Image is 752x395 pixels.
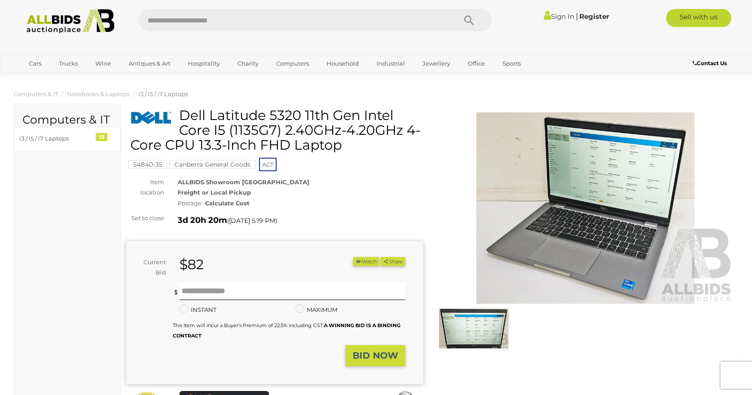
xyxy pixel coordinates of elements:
[579,12,609,21] a: Register
[96,133,107,141] div: 15
[270,56,315,71] a: Computers
[119,213,171,223] div: Set to close
[128,160,167,169] mark: 54840-35
[13,90,58,98] a: Computers & IT
[182,56,226,71] a: Hospitality
[19,133,94,144] div: i3 / i5 / i7 Laptops
[90,56,117,71] a: Wine
[119,177,171,198] div: Item location
[371,56,411,71] a: Industrial
[53,56,84,71] a: Trucks
[693,60,727,67] b: Contact Us
[353,257,379,266] button: Watch
[345,345,405,366] button: BID NOW
[23,56,47,71] a: Cars
[447,9,492,31] button: Search
[123,56,176,71] a: Antiques & Art
[232,56,264,71] a: Charity
[693,58,729,68] a: Contact Us
[295,305,337,315] label: MAXIMUM
[126,257,173,278] div: Current Bid
[179,256,204,273] strong: $82
[178,178,309,186] strong: ALLBIDS Showroom [GEOGRAPHIC_DATA]
[259,158,277,171] span: ACT
[380,257,405,266] button: Share
[666,9,731,27] a: Sell with us
[437,112,734,304] img: Dell Latitude 5320 11th Gen Intel Core I5 (1135G7) 2.40GHz-4.20GHz 4-Core CPU 13.3-Inch FHD Laptop
[439,306,509,351] img: Dell Latitude 5320 11th Gen Intel Core I5 (1135G7) 2.40GHz-4.20GHz 4-Core CPU 13.3-Inch FHD Laptop
[22,9,119,34] img: Allbids.com.au
[227,217,277,224] span: ( )
[462,56,491,71] a: Office
[416,56,456,71] a: Jewellery
[170,160,255,169] mark: Canberra General Goods
[205,200,250,207] strong: Calculate Cost
[170,161,255,168] a: Canberra General Goods
[178,189,251,196] strong: Freight or Local Pickup
[229,217,275,225] span: [DATE] 5:19 PM
[173,322,400,339] small: This Item will incur a Buyer's Premium of 22.5% including GST.
[544,12,574,21] a: Sign In
[139,90,188,98] a: i3 / i5 / i7 Laptops
[353,350,398,361] strong: BID NOW
[179,305,216,315] label: INSTANT
[497,56,527,71] a: Sports
[178,215,227,225] strong: 3d 20h 20m
[67,90,130,98] a: Notebooks & Laptops
[128,161,167,168] a: 54840-35
[576,11,578,21] span: |
[130,108,421,152] h1: Dell Latitude 5320 11th Gen Intel Core I5 (1135G7) 2.40GHz-4.20GHz 4-Core CPU 13.3-Inch FHD Laptop
[13,127,121,151] a: i3 / i5 / i7 Laptops 15
[321,56,365,71] a: Household
[22,114,112,126] h2: Computers & IT
[178,198,423,209] div: Postage -
[23,71,98,86] a: [GEOGRAPHIC_DATA]
[130,110,172,125] img: Dell Latitude 5320 11th Gen Intel Core I5 (1135G7) 2.40GHz-4.20GHz 4-Core CPU 13.3-Inch FHD Laptop
[353,257,379,266] li: Watch this item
